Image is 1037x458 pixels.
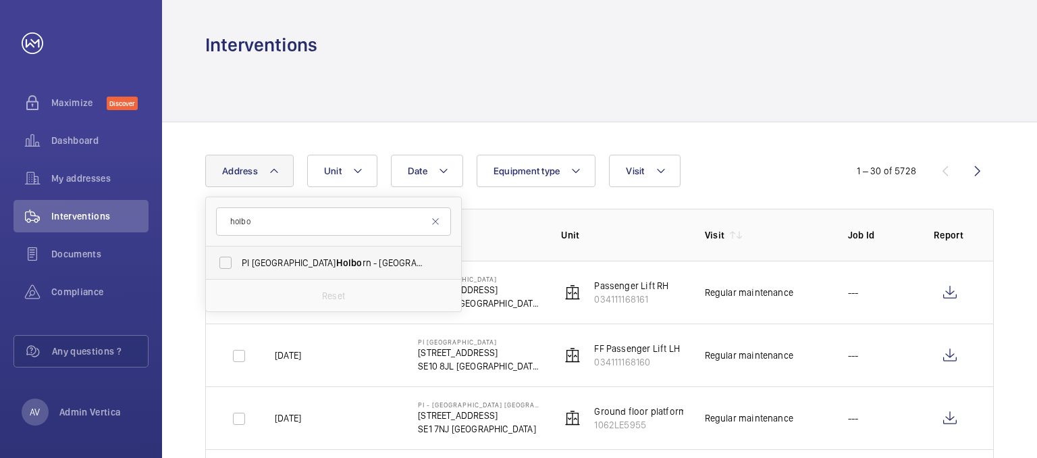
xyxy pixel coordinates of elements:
[324,166,342,176] span: Unit
[705,349,793,362] div: Regular maintenance
[564,410,581,426] img: elevator.svg
[51,134,149,147] span: Dashboard
[418,346,539,359] p: [STREET_ADDRESS]
[594,292,668,306] p: 034111168161
[848,349,859,362] p: ---
[594,342,680,355] p: FF Passenger Lift LH
[418,297,539,310] p: SE10 8JL [GEOGRAPHIC_DATA]
[626,166,644,176] span: Visit
[848,228,912,242] p: Job Id
[242,256,427,270] span: PI [GEOGRAPHIC_DATA] rn - [GEOGRAPHIC_DATA], RN WC1R 4PS
[205,155,294,187] button: Address
[391,155,463,187] button: Date
[51,247,149,261] span: Documents
[418,401,539,409] p: PI - [GEOGRAPHIC_DATA] [GEOGRAPHIC_DATA]
[561,228,683,242] p: Unit
[275,349,301,362] p: [DATE]
[594,405,700,418] p: Ground floor platform lift
[52,345,148,358] span: Any questions ?
[705,228,725,242] p: Visit
[51,96,107,109] span: Maximize
[934,228,966,242] p: Report
[205,32,317,57] h1: Interventions
[408,166,427,176] span: Date
[705,286,793,299] div: Regular maintenance
[609,155,680,187] button: Visit
[477,155,596,187] button: Equipment type
[848,286,859,299] p: ---
[307,155,377,187] button: Unit
[51,285,149,299] span: Compliance
[30,405,40,419] p: AV
[418,409,539,422] p: [STREET_ADDRESS]
[594,279,668,292] p: Passenger Lift RH
[59,405,121,419] p: Admin Vertica
[705,411,793,425] div: Regular maintenance
[594,355,680,369] p: 034111168160
[594,418,700,432] p: 1062LE5955
[848,411,859,425] p: ---
[336,257,363,268] span: Holbo
[216,207,451,236] input: Search by address
[857,164,916,178] div: 1 – 30 of 5728
[418,283,539,297] p: [STREET_ADDRESS]
[418,338,539,346] p: PI [GEOGRAPHIC_DATA]
[418,228,539,242] p: Address
[564,284,581,301] img: elevator.svg
[222,166,258,176] span: Address
[564,347,581,363] img: elevator.svg
[418,359,539,373] p: SE10 8JL [GEOGRAPHIC_DATA]
[322,289,345,303] p: Reset
[494,166,560,176] span: Equipment type
[275,411,301,425] p: [DATE]
[51,172,149,185] span: My addresses
[51,209,149,223] span: Interventions
[107,97,138,110] span: Discover
[418,422,539,436] p: SE1 7NJ [GEOGRAPHIC_DATA]
[418,275,539,283] p: PI [GEOGRAPHIC_DATA]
